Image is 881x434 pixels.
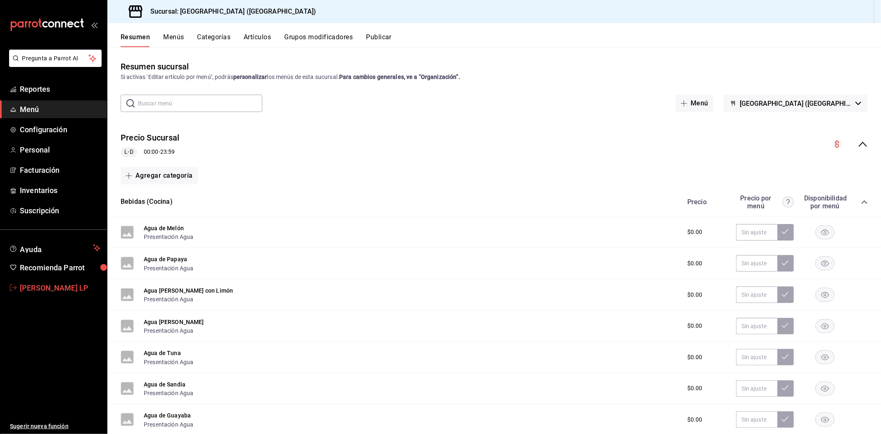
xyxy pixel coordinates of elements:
[121,147,179,157] div: 00:00 - 23:59
[121,33,881,47] div: navigation tabs
[804,194,845,210] div: Disponibilidad por menú
[723,95,868,112] button: [GEOGRAPHIC_DATA] ([GEOGRAPHIC_DATA])
[144,389,194,397] button: Presentación Agua
[736,349,777,365] input: Sin ajuste
[20,262,100,273] span: Recomienda Parrot
[144,327,194,335] button: Presentación Agua
[163,33,184,47] button: Menús
[687,322,703,330] span: $0.00
[144,380,185,389] button: Agua de Sandia
[687,259,703,268] span: $0.00
[687,415,703,424] span: $0.00
[20,282,100,293] span: [PERSON_NAME] LP
[9,50,102,67] button: Pregunta a Parrot AI
[144,295,194,303] button: Presentación Agua
[144,349,181,357] button: Agua de Tuna
[121,132,179,144] button: Precio Sucursal
[20,243,90,253] span: Ayuda
[366,33,392,47] button: Publicar
[144,358,194,366] button: Presentación Agua
[107,125,881,164] div: collapse-menu-row
[144,420,194,429] button: Presentación Agua
[676,95,713,112] button: Menú
[144,7,316,17] h3: Sucursal: [GEOGRAPHIC_DATA] ([GEOGRAPHIC_DATA])
[687,228,703,236] span: $0.00
[736,286,777,303] input: Sin ajuste
[20,205,100,216] span: Suscripción
[144,233,194,241] button: Presentación Agua
[339,74,460,80] strong: Para cambios generales, ve a “Organización”.
[6,60,102,69] a: Pregunta a Parrot AI
[861,199,868,205] button: collapse-category-row
[736,318,777,334] input: Sin ajuste
[121,167,198,184] button: Agregar categoría
[20,124,100,135] span: Configuración
[121,33,150,47] button: Resumen
[20,185,100,196] span: Inventarios
[736,194,794,210] div: Precio por menú
[736,411,777,428] input: Sin ajuste
[20,104,100,115] span: Menú
[736,224,777,241] input: Sin ajuste
[144,224,184,232] button: Agua de Melón
[20,144,100,155] span: Personal
[244,33,271,47] button: Artículos
[121,73,868,81] div: Si activas ‘Editar artículo por menú’, podrás los menús de esta sucursal.
[197,33,231,47] button: Categorías
[284,33,353,47] button: Grupos modificadores
[144,255,187,263] button: Agua de Papaya
[144,286,233,295] button: Agua [PERSON_NAME] con Limón
[20,165,100,176] span: Facturación
[91,21,97,28] button: open_drawer_menu
[233,74,267,80] strong: personalizar
[144,411,191,420] button: Agua de Guayaba
[736,255,777,272] input: Sin ajuste
[121,60,189,73] div: Resumen sucursal
[138,95,262,112] input: Buscar menú
[736,380,777,397] input: Sin ajuste
[10,422,100,431] span: Sugerir nueva función
[687,291,703,299] span: $0.00
[687,353,703,362] span: $0.00
[121,148,136,156] span: L-D
[687,384,703,393] span: $0.00
[20,83,100,95] span: Reportes
[740,100,852,107] span: [GEOGRAPHIC_DATA] ([GEOGRAPHIC_DATA])
[144,318,204,326] button: Agua [PERSON_NAME]
[22,54,89,63] span: Pregunta a Parrot AI
[679,198,732,206] div: Precio
[121,197,173,207] button: Bebidas (Cocina)
[144,264,194,272] button: Presentación Agua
